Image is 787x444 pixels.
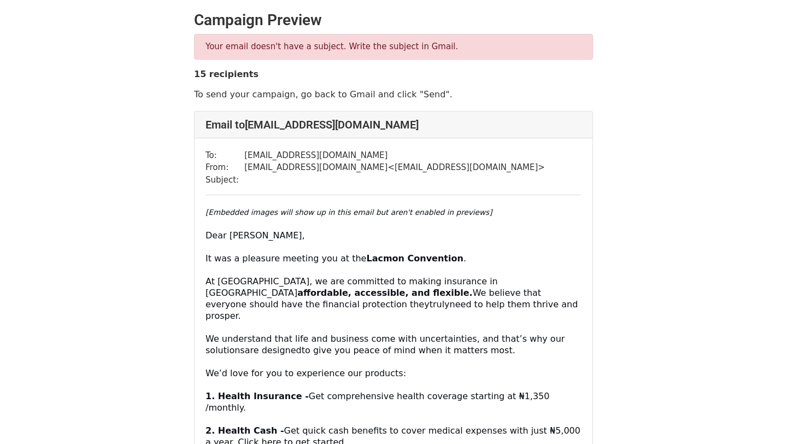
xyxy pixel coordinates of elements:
[297,288,473,298] span: affordable, accessible, and flexible.
[194,11,593,30] h2: Campaign Preview
[430,299,450,309] span: truly
[205,334,565,355] span: We understand that life and business come with uncertainties, and that’s why our solutions
[205,276,498,298] span: At [GEOGRAPHIC_DATA], we are committed to making insurance in [GEOGRAPHIC_DATA]
[463,253,466,264] span: .
[194,89,593,100] p: To send your campaign, go back to Gmail and click "Send".
[302,345,515,355] span: to give you peace of mind when it matters most.
[205,41,582,52] p: Your email doesn't have a subject. Write the subject in Gmail.
[205,253,366,264] span: It was a pleasure meeting you at the
[205,425,284,436] span: 2. Health Cash -
[205,368,406,378] span: We’d love for you to experience our products:
[205,174,244,186] td: Subject:
[205,161,244,174] td: From:
[250,299,430,309] span: should have the financial protection they
[244,161,545,174] td: [EMAIL_ADDRESS][DOMAIN_NAME] < [EMAIL_ADDRESS][DOMAIN_NAME] >
[244,149,545,162] td: [EMAIL_ADDRESS][DOMAIN_NAME]
[205,149,244,162] td: To:
[205,288,541,309] span: We believe that everyone
[245,345,302,355] span: are designed
[205,118,582,131] h4: Email to [EMAIL_ADDRESS][DOMAIN_NAME]
[205,391,309,401] span: 1. Health Insurance -
[194,69,259,79] strong: 15 recipients
[205,208,492,217] em: [Embedded images will show up in this email but aren't enabled in previews]
[366,253,463,264] span: Lacmon Convention
[205,391,549,413] span: Get comprehensive health coverage starting at ₦1,350 /monthly.
[205,207,492,241] span: ​ ​ Dear [PERSON_NAME],
[205,299,578,321] span: need to help them thrive and prosper.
